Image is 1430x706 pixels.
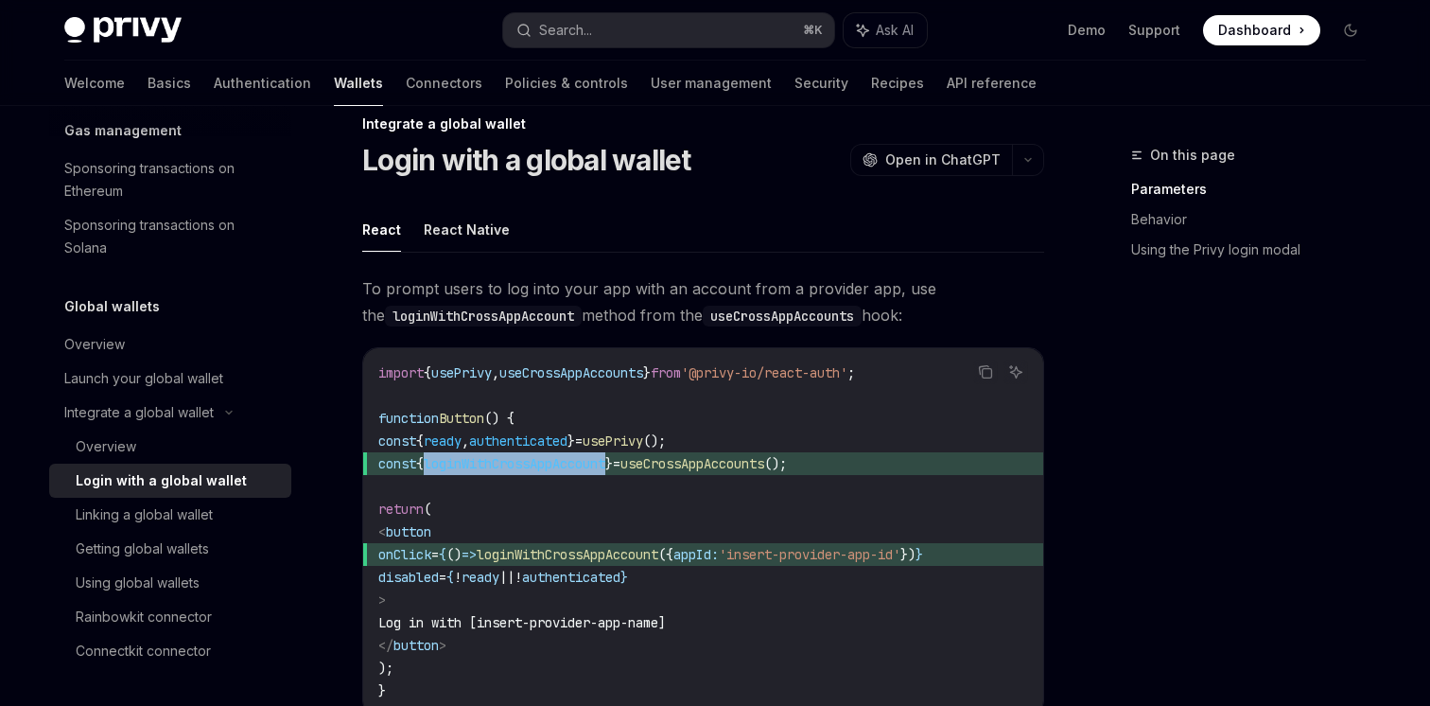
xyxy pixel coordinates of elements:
span: usePrivy [583,432,643,450]
span: authenticated [469,432,567,450]
span: = [613,455,620,472]
a: Login with a global wallet [49,464,291,498]
div: Overview [64,333,125,356]
span: function [378,410,439,427]
h5: Global wallets [64,295,160,318]
span: = [575,432,583,450]
h1: Login with a global wallet [362,143,691,177]
button: Open in ChatGPT [850,144,1012,176]
a: Rainbowkit connector [49,600,291,634]
a: Sponsoring transactions on Ethereum [49,151,291,208]
button: Ask AI [1003,360,1028,384]
span: > [439,637,446,654]
span: { [446,569,454,586]
div: Sponsoring transactions on Ethereum [64,157,280,203]
a: Authentication [214,61,311,106]
span: < [378,523,386,540]
a: Connectkit connector [49,634,291,668]
span: loginWithCrossAppAccount [424,455,605,472]
a: Support [1128,21,1180,40]
button: Toggle dark mode [1335,15,1366,45]
button: Copy the contents from the code block [973,360,998,384]
span: ⌘ K [803,23,823,38]
span: loginWithCrossAppAccount [477,546,658,563]
div: Launch your global wallet [64,367,223,390]
a: Using the Privy login modal [1131,235,1381,265]
a: Recipes [871,61,924,106]
span: onClick [378,546,431,563]
a: Parameters [1131,174,1381,204]
button: Ask AI [844,13,927,47]
span: { [416,432,424,450]
button: React Native [424,207,510,252]
a: Getting global wallets [49,532,291,566]
span: } [605,455,613,472]
span: ({ [658,546,673,563]
code: loginWithCrossAppAccount [385,306,582,327]
a: User management [651,61,772,106]
div: Using global wallets [76,572,200,594]
span: ); [378,660,393,677]
span: }) [900,546,916,563]
span: } [916,546,923,563]
span: , [462,432,469,450]
div: Login with a global wallet [76,469,247,492]
img: dark logo [64,17,182,44]
a: Overview [49,327,291,362]
div: Integrate a global wallet [64,401,214,424]
a: Linking a global wallet [49,498,291,532]
span: from [651,364,681,381]
span: useCrossAppAccounts [499,364,643,381]
span: To prompt users to log into your app with an account from a provider app, use the method from the... [362,275,1044,328]
span: button [386,523,431,540]
a: Wallets [334,61,383,106]
span: || [499,569,514,586]
span: > [378,591,386,609]
span: ( [424,501,431,518]
span: ; [847,364,855,381]
span: ready [424,432,462,450]
span: (); [643,432,666,450]
span: } [643,364,651,381]
a: Sponsoring transactions on Solana [49,208,291,265]
span: () [446,546,462,563]
span: appId: [673,546,719,563]
span: ready [462,569,499,586]
a: Connectors [406,61,482,106]
span: usePrivy [431,364,492,381]
div: Search... [539,19,592,42]
span: } [567,432,575,450]
span: Ask AI [876,21,914,40]
span: const [378,432,416,450]
span: ! [514,569,522,586]
div: Linking a global wallet [76,503,213,526]
div: Connectkit connector [76,640,211,662]
span: { [424,364,431,381]
span: => [462,546,477,563]
a: Dashboard [1203,15,1320,45]
span: '@privy-io/react-auth' [681,364,847,381]
span: ! [454,569,462,586]
span: On this page [1150,144,1235,167]
span: , [492,364,499,381]
span: { [416,455,424,472]
button: React [362,207,401,252]
span: import [378,364,424,381]
span: useCrossAppAccounts [620,455,764,472]
a: API reference [947,61,1037,106]
span: disabled [378,569,439,586]
div: Overview [76,435,136,458]
span: 'insert-provider-app-id' [719,546,900,563]
a: Basics [148,61,191,106]
a: Overview [49,430,291,464]
a: Security [794,61,848,106]
span: = [439,569,446,586]
a: Policies & controls [505,61,628,106]
div: Integrate a global wallet [362,115,1044,133]
a: Behavior [1131,204,1381,235]
span: </ [378,637,393,654]
span: } [378,682,386,699]
span: } [620,569,628,586]
a: Using global wallets [49,566,291,600]
span: Dashboard [1218,21,1291,40]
